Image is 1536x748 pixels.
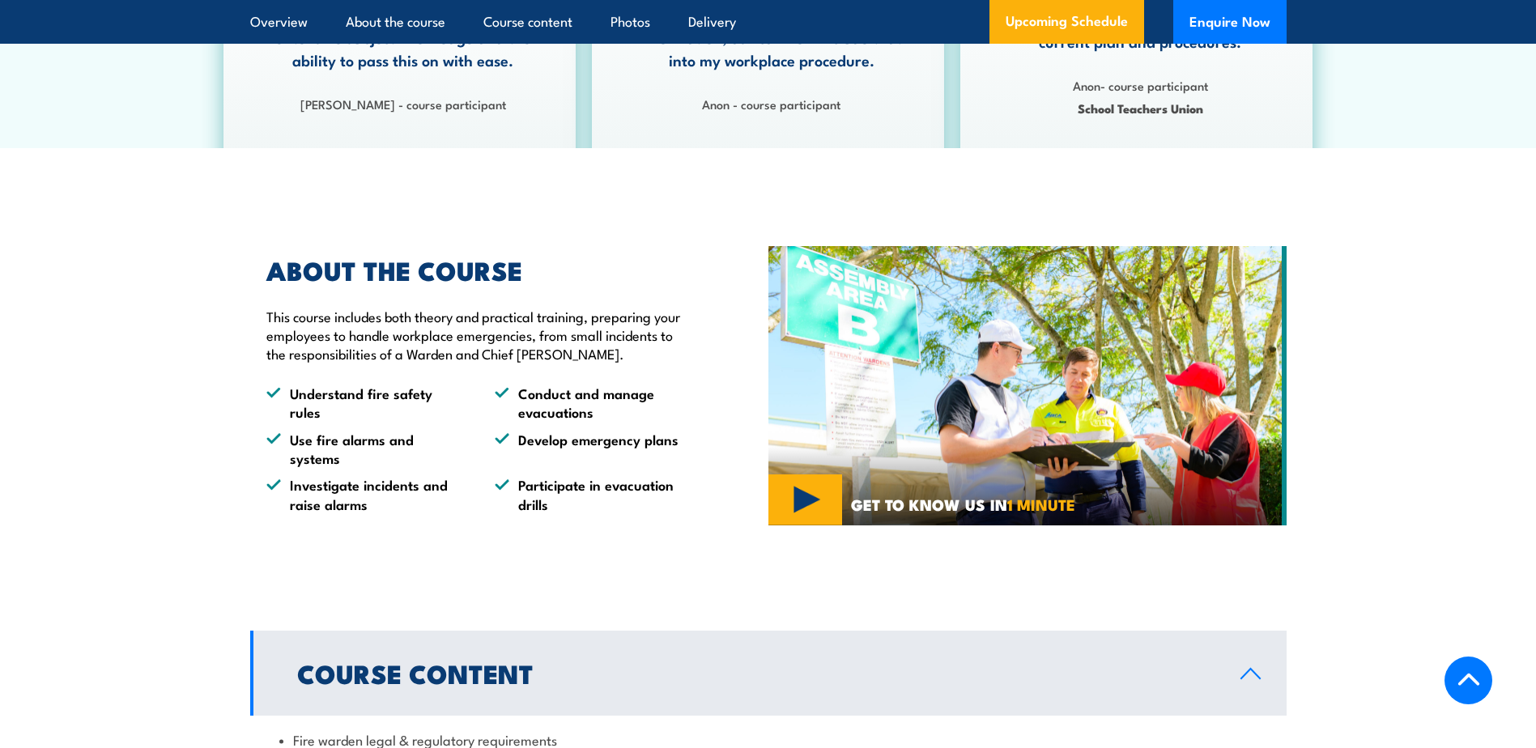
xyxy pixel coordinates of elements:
span: School Teachers Union [1008,99,1272,117]
h2: Course Content [297,661,1215,684]
strong: 1 MINUTE [1007,492,1075,516]
span: GET TO KNOW US IN [851,497,1075,512]
li: Conduct and manage evacuations [495,384,694,422]
li: Investigate incidents and raise alarms [266,475,466,513]
strong: [PERSON_NAME] - course participant [300,95,506,113]
a: Course Content [250,631,1287,716]
li: Develop emergency plans [495,430,694,468]
li: Understand fire safety rules [266,384,466,422]
img: Fire Warden and Chief Fire Warden Training [768,246,1287,526]
strong: Anon - course participant [702,95,840,113]
p: This course includes both theory and practical training, preparing your employees to handle workp... [266,307,694,363]
strong: Anon- course participant [1073,76,1208,94]
h2: ABOUT THE COURSE [266,258,694,281]
li: Use fire alarms and systems [266,430,466,468]
li: Participate in evacuation drills [495,475,694,513]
